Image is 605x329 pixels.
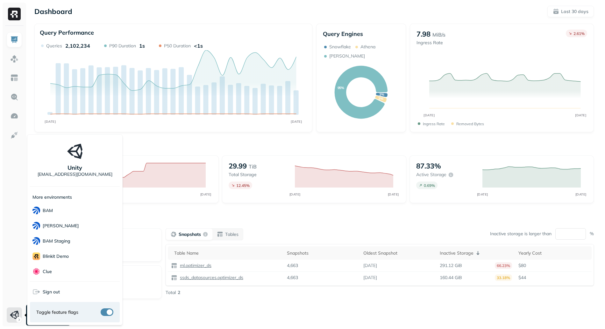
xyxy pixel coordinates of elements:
[36,309,78,315] span: Toggle feature flags
[43,289,60,295] span: Sign out
[68,164,82,171] p: Unity
[43,253,69,259] p: Blinkit Demo
[32,268,40,275] img: Clue
[32,207,40,214] img: BAM
[43,238,70,244] p: BAM Staging
[32,237,40,245] img: BAM Staging
[43,223,79,229] p: [PERSON_NAME]
[32,194,72,200] p: More environments
[43,269,52,275] p: Clue
[32,222,40,230] img: BAM Dev
[32,252,40,260] img: Blinkit Demo
[43,208,53,214] p: BAM
[67,144,82,159] img: Unity
[38,171,112,177] p: [EMAIL_ADDRESS][DOMAIN_NAME]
